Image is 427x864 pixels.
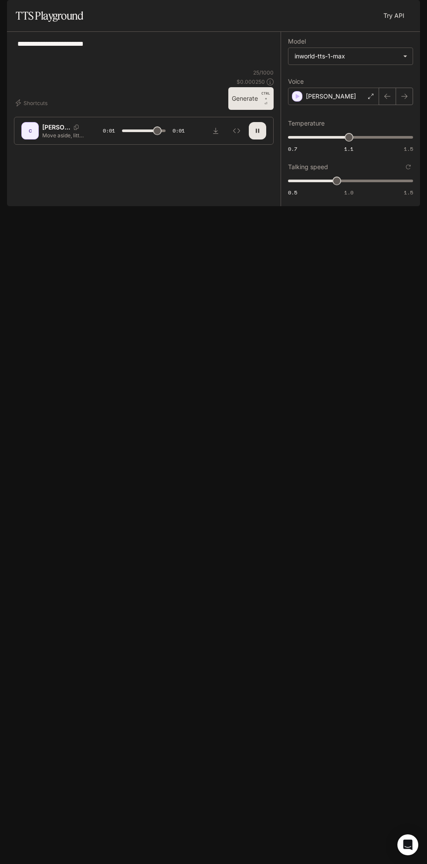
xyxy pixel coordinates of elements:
button: GenerateCTRL +⏎ [228,87,274,110]
span: 0:01 [173,126,185,135]
span: 0.5 [288,189,297,196]
button: Inspect [228,122,245,139]
button: Reset to default [403,162,413,172]
button: open drawer [7,4,22,20]
div: C [23,124,37,138]
div: inworld-tts-1-max [288,48,413,65]
h1: TTS Playground [16,7,83,24]
p: CTRL + [261,91,270,101]
p: [PERSON_NAME] [42,123,70,132]
p: Model [288,38,306,44]
p: Temperature [288,120,325,126]
span: 0.7 [288,145,297,153]
a: Try API [380,7,408,24]
span: 0:01 [103,126,115,135]
p: ⏎ [261,91,270,106]
p: [PERSON_NAME] [306,92,356,101]
div: inworld-tts-1-max [295,52,399,61]
p: Voice [288,78,304,85]
button: Copy Voice ID [70,125,82,130]
span: 1.1 [344,145,353,153]
span: 1.5 [404,145,413,153]
p: 25 / 1000 [253,69,274,76]
button: Shortcuts [14,96,51,110]
span: 1.5 [404,189,413,196]
div: Open Intercom Messenger [397,834,418,855]
button: Download audio [207,122,224,139]
span: 1.0 [344,189,353,196]
p: Move aside, little kid. [42,132,84,139]
p: Talking speed [288,164,328,170]
p: $ 0.000250 [237,78,265,85]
